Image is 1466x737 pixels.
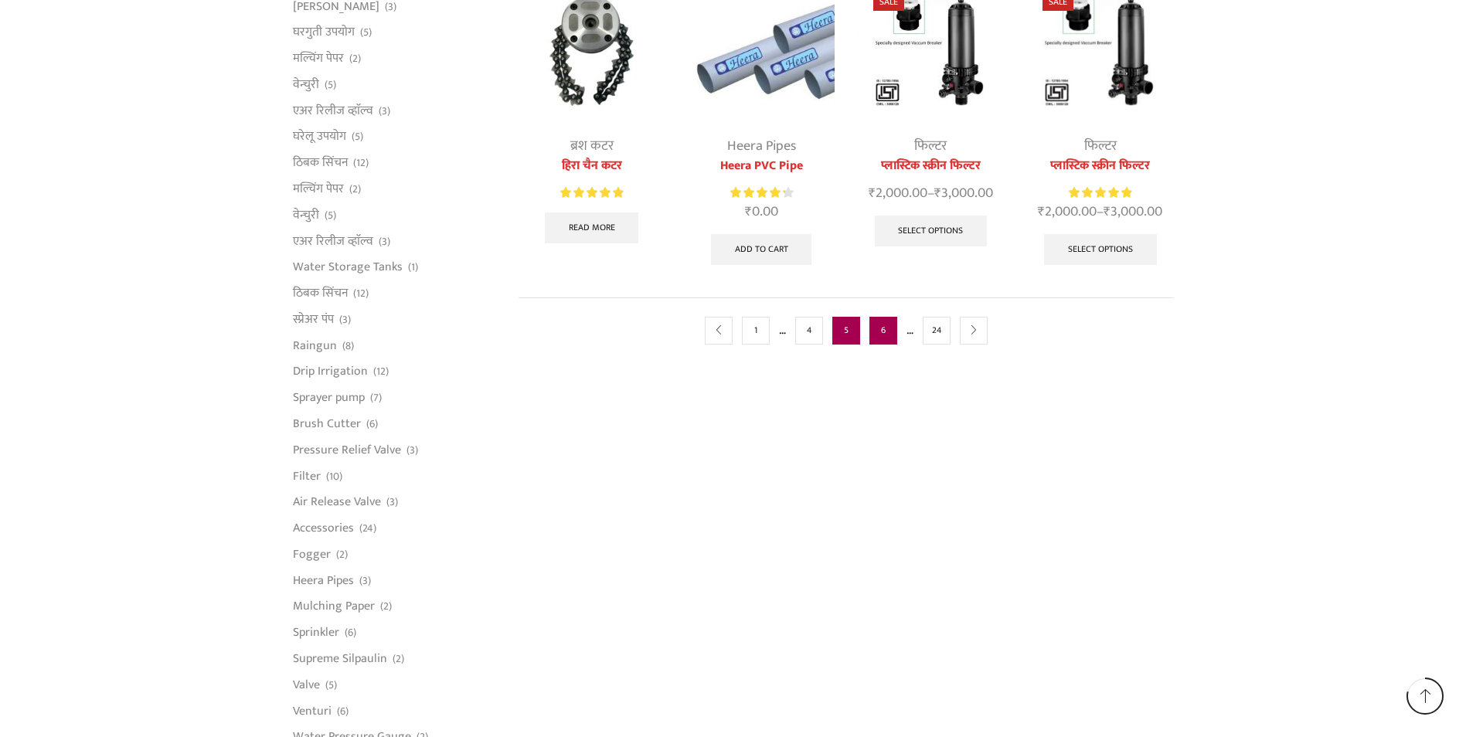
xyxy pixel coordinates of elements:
a: Heera PVC Pipe [688,157,834,175]
a: Fogger [293,541,331,567]
span: ₹ [745,200,752,223]
a: Air Release Valve [293,489,381,515]
span: ₹ [869,182,876,205]
span: (5) [325,678,337,693]
span: (3) [359,573,371,589]
a: फिल्टर [1084,134,1117,158]
span: Rated out of 5 [730,185,786,201]
a: घरेलू उपयोग [293,124,346,150]
a: Sprinkler [293,620,339,646]
a: Raingun [293,332,337,358]
div: Rated 4.44 out of 5 [730,185,793,201]
span: (2) [349,51,361,66]
a: एअर रिलीज व्हाॅल्व [293,97,373,124]
a: Water Storage Tanks [293,254,403,280]
span: ₹ [934,182,941,205]
a: Brush Cutter [293,411,361,437]
span: (5) [360,25,372,40]
span: – [858,183,1004,204]
div: Rated 5.00 out of 5 [560,185,623,201]
bdi: 2,000.00 [869,182,927,205]
a: प्लास्टिक स्क्रीन फिल्टर [1027,157,1173,175]
span: (3) [386,494,398,510]
span: (6) [345,625,356,640]
a: Valve [293,671,320,698]
span: (12) [353,286,369,301]
span: (3) [406,443,418,458]
div: Rated 5.00 out of 5 [1069,185,1131,201]
a: एअर रिलीज व्हाॅल्व [293,228,373,254]
bdi: 3,000.00 [1104,200,1162,223]
a: स्प्रेअर पंप [293,306,334,332]
a: ब्रश कटर [570,134,614,158]
a: ठिबक सिंचन [293,150,348,176]
a: Page 24 [923,317,951,345]
span: (10) [326,469,342,484]
span: ₹ [1104,200,1111,223]
a: फिल्टर [914,134,947,158]
bdi: 0.00 [745,200,778,223]
a: Select options for “प्लास्टिक स्क्रीन फिल्टर” [875,216,988,246]
a: Filter [293,463,321,489]
a: Accessories [293,515,354,542]
a: प्लास्टिक स्क्रीन फिल्टर [858,157,1004,175]
a: घरगुती उपयोग [293,19,355,46]
span: (3) [339,312,351,328]
span: (1) [408,260,418,275]
a: हिरा चैन कटर [519,157,665,175]
span: (5) [325,77,336,93]
a: Supreme Silpaulin [293,646,387,672]
a: Select options for “प्लास्टिक स्क्रीन फिल्टर” [1044,234,1157,265]
span: (8) [342,338,354,354]
a: Page 4 [795,317,823,345]
span: (6) [337,704,349,719]
a: Pressure Relief Valve [293,436,401,463]
span: (24) [359,521,376,536]
span: Rated out of 5 [1069,185,1131,201]
span: (5) [352,129,363,144]
a: Mulching Paper [293,593,375,620]
a: ठिबक सिंचन [293,280,348,307]
bdi: 3,000.00 [934,182,993,205]
span: (2) [380,599,392,614]
a: मल्चिंग पेपर [293,46,344,72]
span: … [779,320,786,340]
span: (3) [379,104,390,119]
a: Drip Irrigation [293,358,368,385]
span: ₹ [1038,200,1045,223]
span: (2) [336,547,348,562]
span: (6) [366,416,378,432]
a: मल्चिंग पेपर [293,175,344,202]
nav: Product Pagination [519,297,1174,363]
a: Sprayer pump [293,385,365,411]
span: (2) [393,651,404,667]
bdi: 2,000.00 [1038,200,1097,223]
a: वेन्चुरी [293,71,319,97]
span: (2) [349,182,361,197]
a: Page 6 [869,317,897,345]
span: Rated out of 5 [560,185,623,201]
span: (12) [373,364,389,379]
a: वेन्चुरी [293,202,319,228]
a: Heera Pipes [293,567,354,593]
span: Page 5 [832,317,860,345]
span: (5) [325,208,336,223]
span: … [906,320,913,340]
span: (3) [379,234,390,250]
a: Page 1 [742,317,770,345]
a: Venturi [293,698,332,724]
a: Add to cart: “Heera PVC Pipe” [711,234,812,265]
span: (12) [353,155,369,171]
span: (7) [370,390,382,406]
a: Read more about “हिरा चैन कटर” [545,212,639,243]
span: – [1027,202,1173,222]
a: Heera Pipes [727,134,796,158]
